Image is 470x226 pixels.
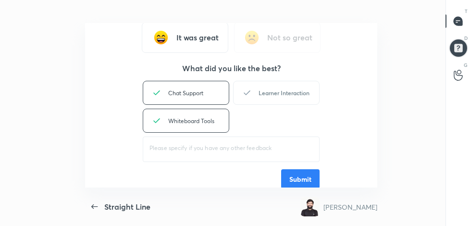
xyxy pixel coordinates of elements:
p: T [465,8,468,15]
div: Chat Support [143,81,229,105]
h3: Not so great [267,32,312,43]
img: cde654daf9264748bc121c7fe7fc3cfe.jpg [300,197,320,216]
p: G [464,62,468,69]
div: Learner Interaction [233,81,320,105]
h3: It was great [176,32,219,43]
button: Submit [281,169,320,188]
h3: What did you like the best? [182,63,281,74]
p: D [464,35,468,42]
img: grinning_face_with_smiling_eyes_cmp.gif [151,28,171,47]
div: Whiteboard Tools [143,109,229,133]
div: Straight Line [104,201,150,213]
img: frowning_face_cmp.gif [242,28,261,47]
div: [PERSON_NAME] [323,202,377,212]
